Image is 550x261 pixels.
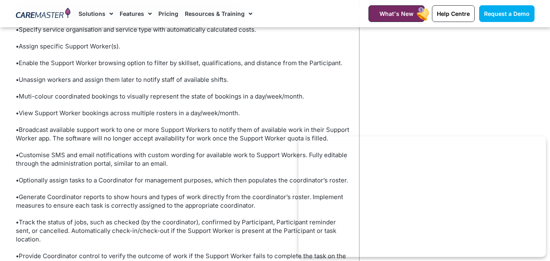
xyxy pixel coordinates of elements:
strong: • [16,59,19,67]
p: Enable the Support Worker browsing option to filter by skillset, qualifications, and distance fro... [16,59,351,67]
a: Request a Demo [479,5,535,22]
p: Assign specific Support Worker(s). [16,42,351,50]
p: Customise SMS and email notifications with custom wording for available work to Support Workers. ... [16,151,351,168]
p: Muti-colour coordinated bookings to visually represent the state of bookings in a day/week/month. [16,92,351,101]
strong: • [16,176,19,184]
strong: • [16,151,19,159]
strong: • [16,76,19,83]
strong: • [16,109,19,117]
span: What's New [379,10,414,17]
strong: • [16,252,19,260]
strong: • [16,193,19,201]
strong: • [16,218,19,226]
a: Help Centre [432,5,475,22]
img: CareMaster Logo [16,8,71,20]
p: Track the status of jobs, such as checked (by the coordinator), confirmed by Participant, Partici... [16,218,351,243]
span: Help Centre [437,10,470,17]
p: Unassign workers and assign them later to notify staff of available shifts. [16,75,351,84]
strong: • [16,26,19,33]
strong: • [16,92,19,100]
p: Specify service organisation and service type with automatically calculated costs. [16,25,351,34]
strong: • [16,42,19,50]
p: View Support Worker bookings across multiple rosters in a day/week/month. [16,109,351,117]
iframe: Popup CTA [298,136,546,257]
a: What's New [368,5,425,22]
strong: • [16,126,19,134]
p: Optionally assign tasks to a Coordinator for management purposes, which then populates the coordi... [16,176,351,184]
p: Generate Coordinator reports to show hours and types of work directly from the coordinator’s rost... [16,193,351,210]
p: Broadcast available support work to one or more Support Workers to notify them of available work ... [16,125,351,143]
span: Request a Demo [484,10,530,17]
